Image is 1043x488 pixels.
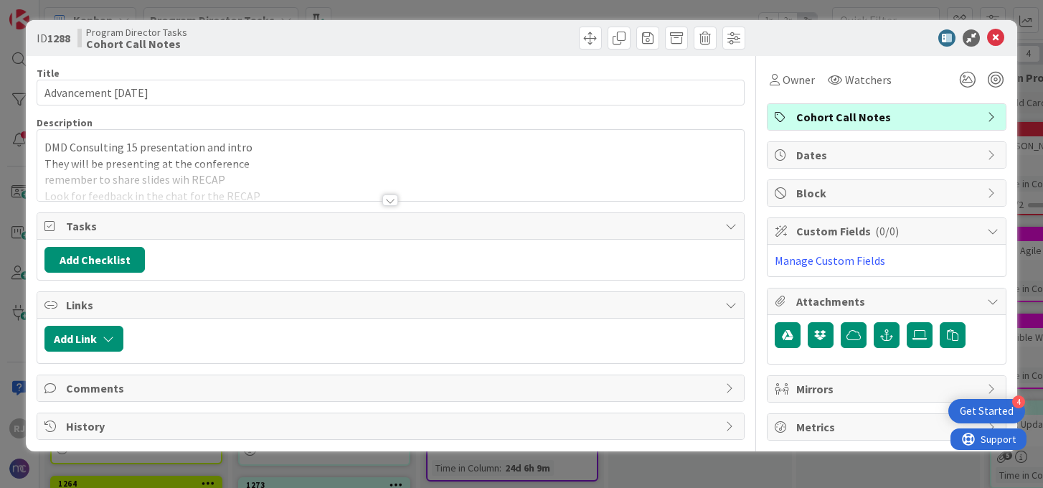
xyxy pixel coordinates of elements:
[796,293,980,310] span: Attachments
[44,247,145,273] button: Add Checklist
[845,71,892,88] span: Watchers
[66,296,717,314] span: Links
[960,404,1014,418] div: Get Started
[948,399,1025,423] div: Open Get Started checklist, remaining modules: 4
[796,222,980,240] span: Custom Fields
[66,418,717,435] span: History
[86,38,187,50] b: Cohort Call Notes
[66,217,717,235] span: Tasks
[796,184,980,202] span: Block
[875,224,899,238] span: ( 0/0 )
[44,139,736,156] p: DMD Consulting 15 presentation and intro
[796,146,980,164] span: Dates
[1012,395,1025,408] div: 4
[86,27,187,38] span: Program Director Tasks
[47,31,70,45] b: 1288
[66,380,717,397] span: Comments
[37,116,93,129] span: Description
[796,380,980,398] span: Mirrors
[37,67,60,80] label: Title
[37,29,70,47] span: ID
[783,71,815,88] span: Owner
[44,156,736,172] p: They will be presenting at the conference
[30,2,65,19] span: Support
[796,108,980,126] span: Cohort Call Notes
[775,253,885,268] a: Manage Custom Fields
[37,80,744,105] input: type card name here...
[44,326,123,352] button: Add Link
[796,418,980,436] span: Metrics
